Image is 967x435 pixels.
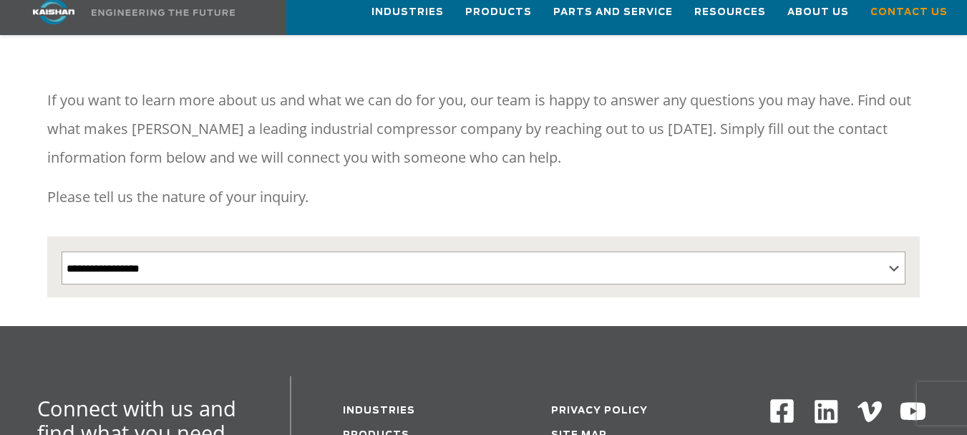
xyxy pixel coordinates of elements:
img: Youtube [899,398,927,426]
img: Engineering the future [92,9,235,16]
span: Industries [371,4,444,21]
img: Facebook [769,398,795,424]
span: Parts and Service [553,4,673,21]
p: Please tell us the nature of your inquiry. [47,183,920,211]
a: Privacy Policy [551,406,648,416]
span: Contact Us [870,4,948,21]
a: Industries [343,406,415,416]
img: Linkedin [812,398,840,426]
span: Products [465,4,532,21]
img: Vimeo [857,401,882,422]
span: Resources [694,4,766,21]
span: About Us [787,4,849,21]
p: If you want to learn more about us and what we can do for you, our team is happy to answer any qu... [47,86,920,172]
